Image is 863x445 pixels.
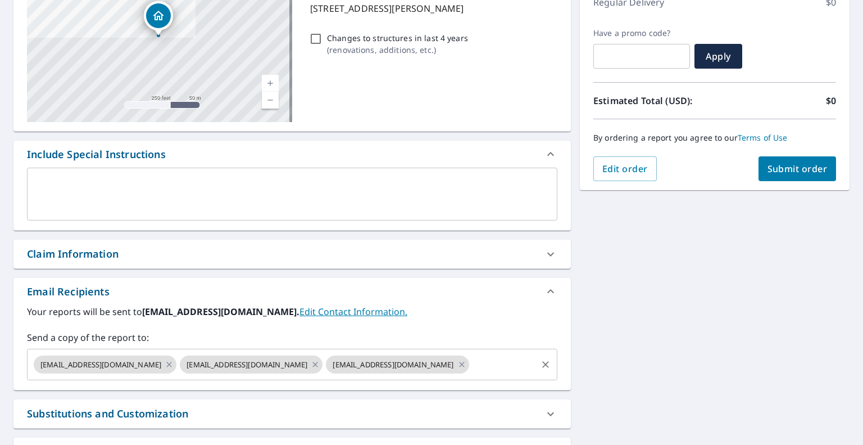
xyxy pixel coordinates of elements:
label: Send a copy of the report to: [27,331,557,344]
p: ( renovations, additions, etc. ) [327,44,468,56]
div: [EMAIL_ADDRESS][DOMAIN_NAME] [180,356,323,374]
div: Substitutions and Customization [13,399,571,428]
a: Current Level 17, Zoom In [262,75,279,92]
button: Submit order [758,156,837,181]
button: Apply [694,44,742,69]
p: By ordering a report you agree to our [593,133,836,143]
p: [STREET_ADDRESS][PERSON_NAME] [310,2,553,15]
button: Clear [538,357,553,372]
div: Dropped pin, building 1, Residential property, 4242 N Kinsley Ave Richmond, VA 23224 [144,1,173,36]
div: Substitutions and Customization [27,406,188,421]
div: Include Special Instructions [27,147,166,162]
span: Submit order [767,163,828,175]
p: Changes to structures in last 4 years [327,32,468,44]
span: [EMAIL_ADDRESS][DOMAIN_NAME] [326,359,460,370]
a: EditContactInfo [299,305,407,318]
b: [EMAIL_ADDRESS][DOMAIN_NAME]. [142,305,299,318]
div: Email Recipients [27,284,110,299]
div: Claim Information [27,246,119,262]
label: Have a promo code? [593,28,690,38]
div: [EMAIL_ADDRESS][DOMAIN_NAME] [34,356,176,374]
label: Your reports will be sent to [27,305,557,318]
a: Current Level 17, Zoom Out [262,92,279,109]
div: [EMAIL_ADDRESS][DOMAIN_NAME] [326,356,469,374]
span: [EMAIL_ADDRESS][DOMAIN_NAME] [180,359,314,370]
div: Include Special Instructions [13,141,571,168]
p: $0 [826,94,836,107]
div: Claim Information [13,240,571,268]
span: [EMAIL_ADDRESS][DOMAIN_NAME] [34,359,168,370]
a: Terms of Use [738,132,788,143]
div: Email Recipients [13,278,571,305]
span: Apply [703,50,733,62]
span: Edit order [602,163,648,175]
p: Estimated Total (USD): [593,94,715,107]
button: Edit order [593,156,657,181]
